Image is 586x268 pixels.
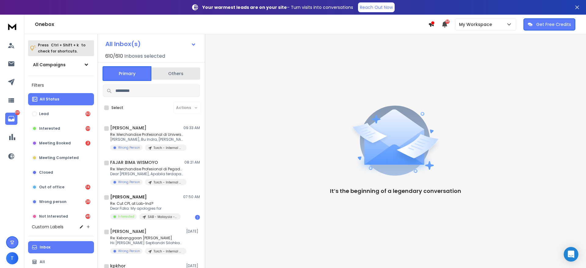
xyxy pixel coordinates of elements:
a: Reach Out Now [358,2,395,12]
button: Interested138 [28,122,94,135]
button: T [6,252,18,264]
button: Get Free Credits [523,18,575,31]
p: – Turn visits into conversations [202,4,353,10]
button: Inbox [28,241,94,253]
div: 1 [195,215,200,220]
p: All [40,259,45,264]
p: Out of office [39,185,64,190]
p: 08:21 AM [184,160,200,165]
p: Wrong Person [118,249,140,253]
p: My Workspace [459,21,494,27]
p: Meeting Completed [39,155,79,160]
p: Dear Fizka: My apologies for [110,206,181,211]
h1: All Inbox(s) [105,41,141,47]
p: SAB - Malaysia - Business Development Leaders - All Industry [148,215,177,219]
p: Torch - Internal Merchandise - [DATE] [154,146,183,150]
button: Primary [103,66,151,81]
div: 14 [85,185,90,190]
div: 93 [85,111,90,116]
p: Torch - Internal Merchandise - [DATE] [154,249,183,254]
p: Wrong person [39,199,67,204]
p: Hii [PERSON_NAME] Septiandri Silahkan email [110,241,183,245]
h3: Filters [28,81,94,89]
p: Inbox [40,245,50,250]
p: 09:33 AM [183,125,200,130]
button: Others [151,67,200,80]
button: Meeting Booked2 [28,137,94,149]
p: Wrong Person [118,180,140,184]
span: Ctrl + Shift + k [50,42,80,49]
p: Re: Merchandise Profesional di Pegadaian [110,167,183,172]
img: logo [6,21,18,32]
label: Select [111,105,123,110]
h1: [PERSON_NAME] [110,194,147,200]
div: Open Intercom Messenger [564,247,578,262]
button: Not Interested48 [28,210,94,223]
div: 48 [85,214,90,219]
span: 50 [445,20,450,24]
h1: [PERSON_NAME] [110,125,146,131]
p: Re: Kebanggaan [PERSON_NAME] [110,236,183,241]
p: Press to check for shortcuts. [38,42,85,54]
p: Re: Merchandise Profesional di Universitas [110,132,183,137]
button: Wrong person38 [28,196,94,208]
p: [PERSON_NAME], Bu Indra, [PERSON_NAME] maaf.. [110,137,183,142]
p: Meeting Booked [39,141,71,146]
button: All Status [28,93,94,105]
p: Get Free Credits [536,21,571,27]
h1: FAJAR BIMA WISMOYO [110,159,158,165]
p: Reach Out Now [360,4,393,10]
button: All Inbox(s) [100,38,201,50]
strong: Your warmest leads are on your site [202,4,287,10]
div: 138 [85,126,90,131]
div: 2 [85,141,90,146]
button: All [28,256,94,268]
p: 07:50 AM [183,194,200,199]
button: All Campaigns [28,59,94,71]
button: Closed [28,166,94,179]
p: Closed [39,170,53,175]
span: 610 / 610 [105,53,123,60]
h1: All Campaigns [33,62,66,68]
h1: [PERSON_NAME] [110,228,146,234]
button: Meeting Completed [28,152,94,164]
p: Re: Cut CPL at Lab-Ind? [110,201,181,206]
button: Lead93 [28,108,94,120]
p: 333 [15,110,20,115]
p: Lead [39,111,49,116]
p: It’s the beginning of a legendary conversation [330,187,461,195]
a: 333 [5,113,17,125]
p: Interested [118,214,134,219]
p: Not Interested [39,214,68,219]
p: Torch - Internal Merchandise - [DATE] [154,180,183,185]
p: [DATE] [186,229,200,234]
div: 38 [85,199,90,204]
h1: Onebox [35,21,428,28]
p: Dear [PERSON_NAME], Apabila terdapat penawaran [110,172,183,176]
button: Out of office14 [28,181,94,193]
p: Interested [39,126,60,131]
p: Wrong Person [118,145,140,150]
p: All Status [40,97,59,102]
h3: Custom Labels [32,224,63,230]
h3: Inboxes selected [124,53,165,60]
